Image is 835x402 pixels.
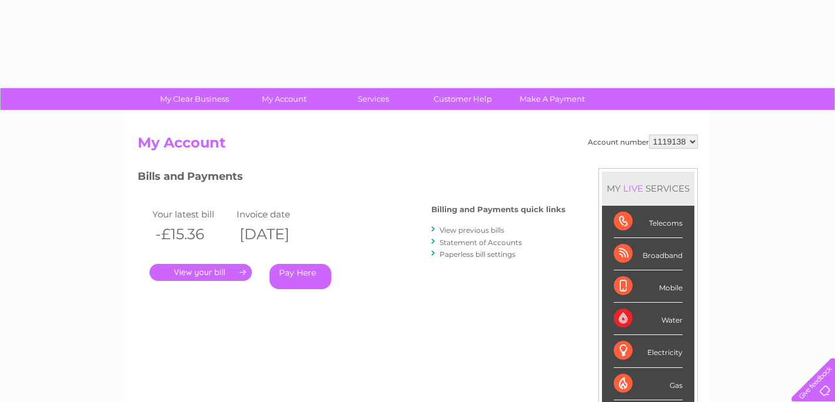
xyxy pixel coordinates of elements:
a: Services [325,88,422,110]
div: Gas [614,368,683,400]
a: . [149,264,252,281]
div: Account number [588,135,698,149]
div: Water [614,303,683,335]
div: MY SERVICES [602,172,694,205]
a: Customer Help [414,88,511,110]
div: Broadband [614,238,683,270]
div: Mobile [614,270,683,303]
h2: My Account [138,135,698,157]
a: Statement of Accounts [440,238,522,247]
h4: Billing and Payments quick links [431,205,565,214]
a: Paperless bill settings [440,250,515,259]
a: Pay Here [270,264,331,289]
th: [DATE] [234,222,318,246]
a: Make A Payment [504,88,601,110]
h3: Bills and Payments [138,168,565,189]
div: Electricity [614,335,683,367]
a: My Account [235,88,332,110]
td: Your latest bill [149,206,234,222]
div: Telecoms [614,206,683,238]
a: View previous bills [440,226,504,235]
a: My Clear Business [146,88,243,110]
div: LIVE [621,183,646,194]
td: Invoice date [234,206,318,222]
th: -£15.36 [149,222,234,246]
